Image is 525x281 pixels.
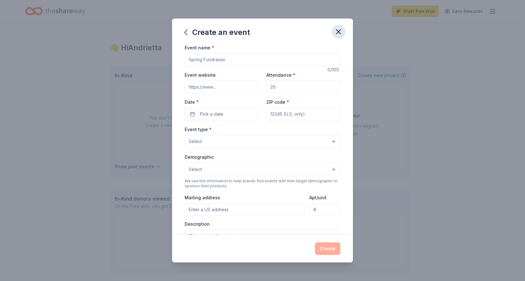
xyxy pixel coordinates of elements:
[200,110,223,118] span: Pick a date
[185,53,340,66] input: Spring Fundraiser
[185,203,304,216] input: Enter a US address
[266,80,340,93] input: 20
[185,179,340,189] div: We use this information to help brands find events with their target demographic to sponsor their...
[266,72,295,78] label: Attendance
[185,72,216,78] label: Event website
[185,80,259,93] input: https://www...
[327,66,340,74] div: 0 /100
[185,126,212,133] label: Event type
[309,203,340,216] input: #
[185,108,259,120] button: Pick a date
[309,195,327,201] label: Apt/unit
[266,99,289,105] label: ZIP code
[185,27,250,37] div: Create an event
[185,154,214,160] label: Demographic
[185,163,340,176] button: Select
[185,135,340,148] button: Select
[185,45,214,51] label: Event name
[185,221,210,227] label: Description
[189,138,202,145] span: Select
[266,108,340,120] input: 12345 (U.S. only)
[185,195,220,201] label: Mailing address
[185,99,259,105] label: Date
[189,166,202,173] span: Select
